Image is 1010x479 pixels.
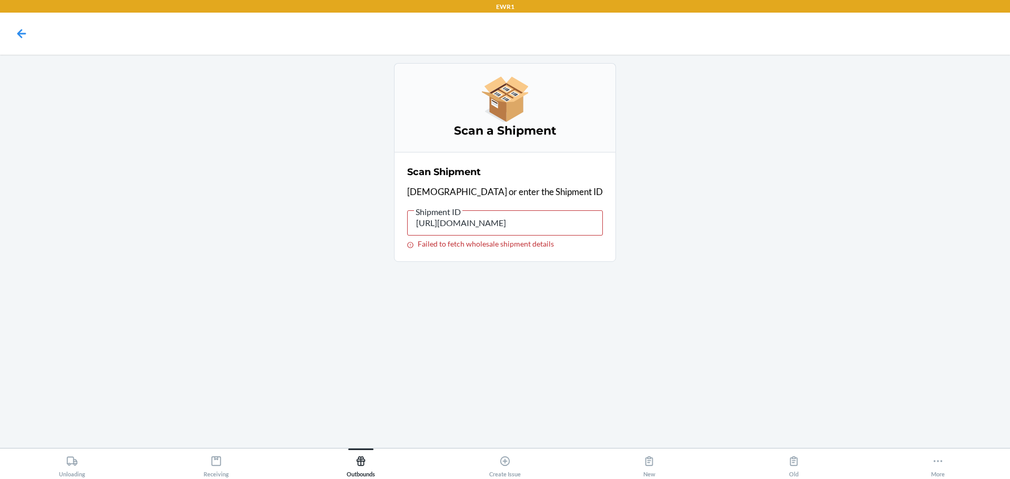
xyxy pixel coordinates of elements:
[407,165,481,179] h2: Scan Shipment
[347,451,375,477] div: Outbounds
[204,451,229,477] div: Receiving
[931,451,945,477] div: More
[433,449,577,477] button: Create Issue
[414,207,462,217] span: Shipment ID
[407,185,603,199] p: [DEMOGRAPHIC_DATA] or enter the Shipment ID
[59,451,85,477] div: Unloading
[577,449,721,477] button: New
[721,449,865,477] button: Old
[289,449,433,477] button: Outbounds
[144,449,288,477] button: Receiving
[489,451,521,477] div: Create Issue
[643,451,655,477] div: New
[407,240,603,249] div: Failed to fetch wholesale shipment details
[496,2,514,12] p: EWR1
[407,210,603,236] input: Shipment ID Failed to fetch wholesale shipment details
[407,123,603,139] h3: Scan a Shipment
[788,451,800,477] div: Old
[866,449,1010,477] button: More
